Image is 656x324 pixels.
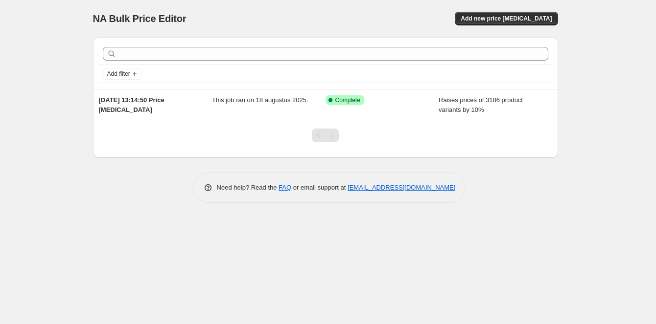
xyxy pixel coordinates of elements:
[291,184,348,191] span: or email support at
[461,15,552,22] span: Add new price [MEDICAL_DATA]
[279,184,291,191] a: FAQ
[99,96,164,113] span: [DATE] 13:14:50 Price [MEDICAL_DATA]
[93,13,187,24] span: NA Bulk Price Editor
[439,96,523,113] span: Raises prices of 3186 product variants by 10%
[348,184,455,191] a: [EMAIL_ADDRESS][DOMAIN_NAME]
[335,96,360,104] span: Complete
[312,129,339,142] nav: Pagination
[217,184,279,191] span: Need help? Read the
[103,68,142,80] button: Add filter
[212,96,308,104] span: This job ran on 18 augustus 2025.
[455,12,558,25] button: Add new price [MEDICAL_DATA]
[107,70,130,78] span: Add filter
